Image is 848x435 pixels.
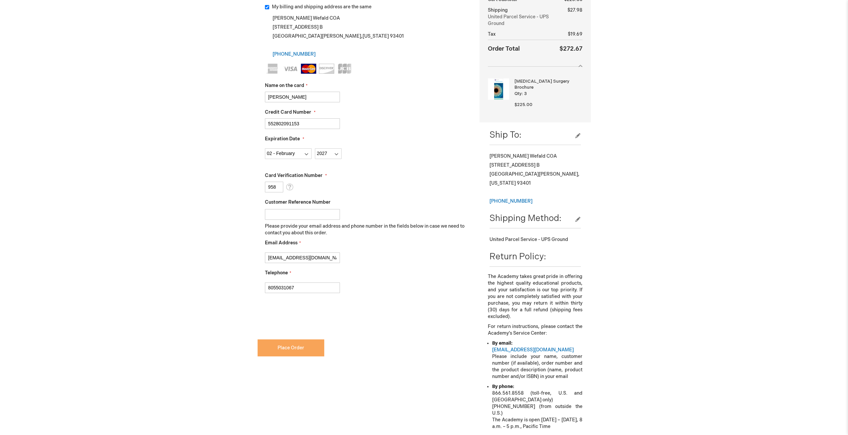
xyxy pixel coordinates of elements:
[489,213,561,224] span: Shipping Method:
[488,78,509,100] img: Vitrectomy Surgery Brochure
[514,102,532,107] span: $225.00
[492,383,582,430] li: 866.561.8558 (toll-free, U.S. and [GEOGRAPHIC_DATA] only) [PHONE_NUMBER] (from outside the U.S.) ...
[489,152,580,206] div: [PERSON_NAME] Wefald COA [STREET_ADDRESS] B [GEOGRAPHIC_DATA][PERSON_NAME] , 93401
[489,180,516,186] span: [US_STATE]
[265,173,323,178] span: Card Verification Number
[489,237,568,242] span: United Parcel Service - UPS Ground
[489,198,532,204] a: [PHONE_NUMBER]
[265,109,311,115] span: Credit Card Number
[301,64,316,74] img: MasterCard
[258,339,324,356] button: Place Order
[265,182,283,192] input: Card Verification Number
[492,340,582,380] li: Please include your name, customer number (if available), order number and the product descriptio...
[514,91,522,96] span: Qty
[272,4,372,10] span: My billing and shipping address are the same
[488,29,559,40] th: Tax
[363,33,389,39] span: [US_STATE]
[492,347,574,353] a: [EMAIL_ADDRESS][DOMAIN_NAME]
[265,240,298,246] span: Email Address
[265,14,470,59] div: [PERSON_NAME] Wefald COA [STREET_ADDRESS] B [GEOGRAPHIC_DATA][PERSON_NAME] , 93401
[278,345,304,351] span: Place Order
[265,64,280,74] img: American Express
[488,7,508,13] span: Shipping
[514,78,580,91] strong: [MEDICAL_DATA] Surgery Brochure
[337,64,352,74] img: JCB
[492,340,512,346] strong: By email:
[273,51,316,57] a: [PHONE_NUMBER]
[559,45,582,52] span: $272.67
[265,136,300,142] span: Expiration Date
[265,223,470,236] p: Please provide your email address and phone number in the fields below in case we need to contact...
[488,14,559,27] span: United Parcel Service - UPS Ground
[489,130,521,140] span: Ship To:
[488,44,520,53] strong: Order Total
[489,252,546,262] span: Return Policy:
[283,64,298,74] img: Visa
[524,91,527,96] span: 3
[265,83,304,88] span: Name on the card
[492,384,514,389] strong: By phone:
[258,304,359,330] iframe: reCAPTCHA
[265,270,288,276] span: Telephone
[265,199,331,205] span: Customer Reference Number
[568,31,582,37] span: $19.69
[265,118,340,129] input: Credit Card Number
[319,64,334,74] img: Discover
[488,273,582,320] p: The Academy takes great pride in offering the highest quality educational products, and your sati...
[567,7,582,13] span: $27.98
[488,323,582,337] p: For return instructions, please contact the Academy’s Service Center:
